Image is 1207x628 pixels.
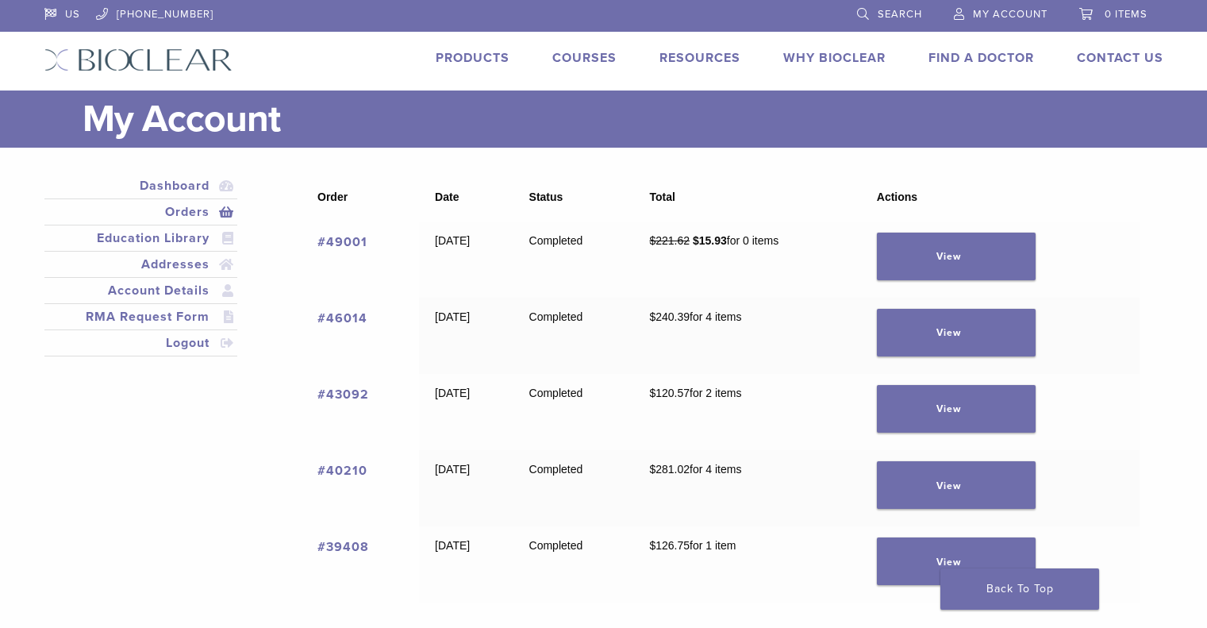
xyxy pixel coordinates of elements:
a: Back To Top [940,568,1099,610]
time: [DATE] [435,234,470,247]
a: View order number 46014 [317,310,367,326]
a: View order 49001 [877,233,1036,280]
span: $ [649,539,655,552]
a: Addresses [48,255,235,274]
span: 120.57 [649,387,690,399]
span: 240.39 [649,310,690,323]
a: View order 43092 [877,385,1036,433]
a: View order number 49001 [317,234,367,250]
span: 281.02 [649,463,690,476]
time: [DATE] [435,539,470,552]
time: [DATE] [435,463,470,476]
a: Education Library [48,229,235,248]
span: $ [649,310,655,323]
a: View order 46014 [877,309,1036,356]
td: Completed [513,298,634,374]
a: Orders [48,202,235,222]
h1: My Account [83,91,1163,148]
a: View order number 39408 [317,539,369,555]
a: View order 40210 [877,461,1036,509]
td: for 2 items [634,374,861,450]
span: $ [693,234,699,247]
a: Find A Doctor [928,50,1034,66]
a: View order number 43092 [317,387,369,403]
td: for 4 items [634,298,861,374]
td: for 4 items [634,450,861,526]
span: 126.75 [649,539,690,552]
span: Search [878,8,922,21]
a: RMA Request Form [48,307,235,326]
td: Completed [513,450,634,526]
a: Contact Us [1077,50,1163,66]
a: Products [436,50,509,66]
a: Logout [48,333,235,353]
time: [DATE] [435,387,470,399]
a: Courses [552,50,617,66]
span: Total [649,191,675,203]
span: Actions [877,191,917,203]
td: Completed [513,374,634,450]
span: 0 items [1105,8,1147,21]
a: Resources [659,50,740,66]
span: $ [649,463,655,476]
span: Date [435,191,459,203]
del: $221.62 [649,234,690,247]
a: Account Details [48,281,235,300]
span: 15.93 [693,234,727,247]
td: Completed [513,222,634,298]
nav: Account pages [44,173,238,376]
td: for 0 items [634,222,861,298]
td: Completed [513,526,634,603]
span: Status [529,191,563,203]
span: $ [649,387,655,399]
a: Dashboard [48,176,235,195]
span: Order [317,191,348,203]
img: Bioclear [44,48,233,71]
time: [DATE] [435,310,470,323]
span: My Account [973,8,1047,21]
a: Why Bioclear [783,50,886,66]
a: View order 39408 [877,537,1036,585]
a: View order number 40210 [317,463,367,479]
td: for 1 item [634,526,861,603]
